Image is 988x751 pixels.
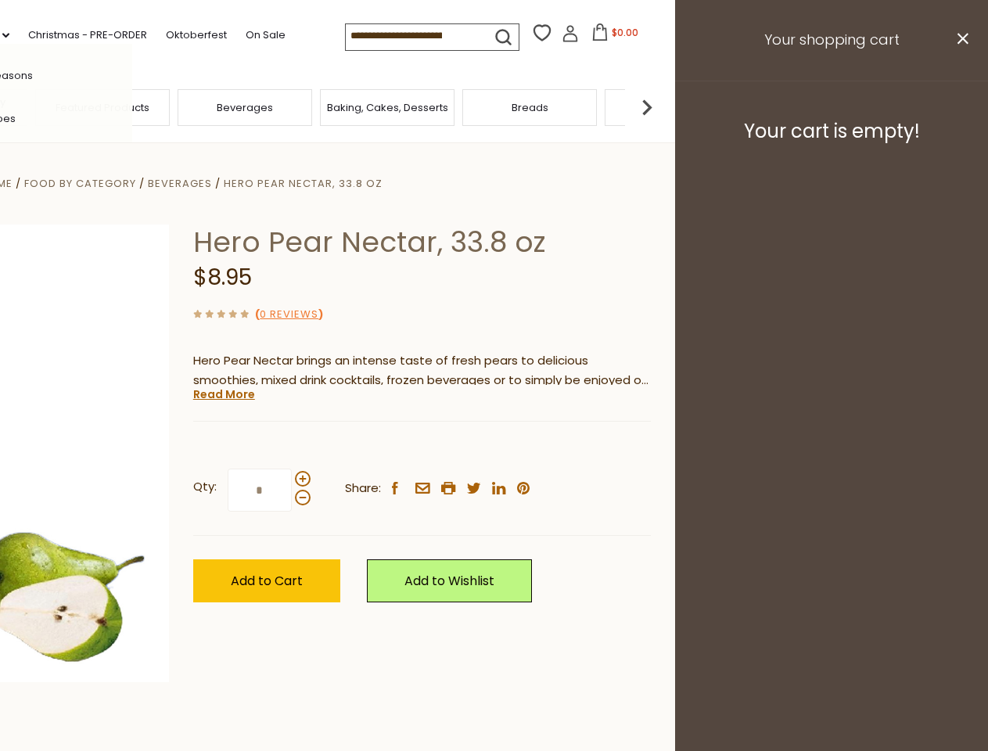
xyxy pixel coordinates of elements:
a: Beverages [148,176,212,191]
a: On Sale [246,27,286,44]
button: Add to Cart [193,559,340,602]
a: Add to Wishlist [367,559,532,602]
a: Hero Pear Nectar, 33.8 oz [224,176,383,191]
span: $0.00 [612,26,638,39]
a: Beverages [217,102,273,113]
a: Christmas - PRE-ORDER [28,27,147,44]
a: Oktoberfest [166,27,227,44]
img: next arrow [631,92,663,123]
a: Breads [512,102,548,113]
strong: Qty: [193,477,217,497]
a: Baking, Cakes, Desserts [327,102,448,113]
span: $8.95 [193,262,252,293]
h3: Your cart is empty! [695,120,968,143]
span: Add to Cart [231,572,303,590]
h1: Hero Pear Nectar, 33.8 oz [193,225,651,260]
a: 0 Reviews [260,307,318,323]
a: Read More [193,386,255,402]
p: Hero Pear Nectar brings an intense taste of fresh pears to delicious smoothies, mixed drink cockt... [193,351,651,390]
button: $0.00 [582,23,648,47]
span: ( ) [255,307,323,322]
a: Food By Category [24,176,136,191]
span: Share: [345,479,381,498]
input: Qty: [228,469,292,512]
